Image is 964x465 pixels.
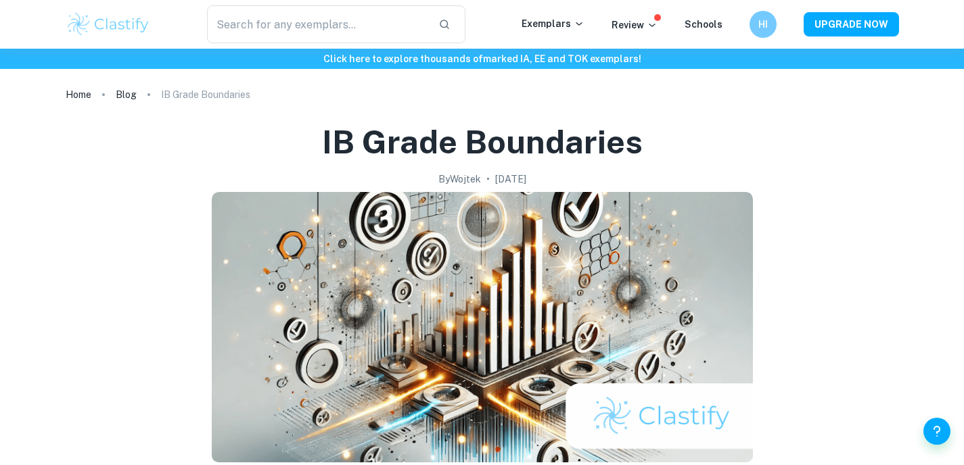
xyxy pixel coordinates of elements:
[522,16,584,31] p: Exemplars
[923,418,950,445] button: Help and Feedback
[685,19,722,30] a: Schools
[486,172,490,187] p: •
[212,192,753,462] img: IB Grade Boundaries cover image
[116,85,137,104] a: Blog
[161,87,250,102] p: IB Grade Boundaries
[804,12,899,36] button: UPGRADE NOW
[207,5,428,43] input: Search for any exemplars...
[66,11,152,38] img: Clastify logo
[612,18,658,32] p: Review
[750,11,777,38] button: HI
[322,120,643,164] h1: IB Grade Boundaries
[495,172,526,187] h2: [DATE]
[438,172,481,187] h2: By Wojtek
[755,17,771,32] h6: HI
[3,51,961,66] h6: Click here to explore thousands of marked IA, EE and TOK exemplars !
[66,85,91,104] a: Home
